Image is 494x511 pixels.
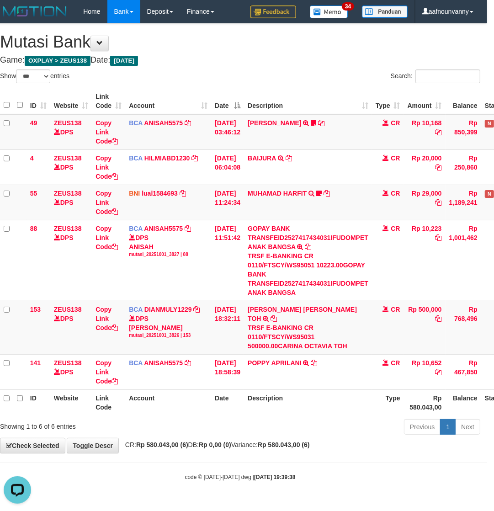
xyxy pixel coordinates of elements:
[211,301,244,354] td: [DATE] 18:32:11
[30,119,37,127] span: 49
[211,185,244,220] td: [DATE] 11:24:34
[391,69,480,83] label: Search:
[30,359,41,367] span: 141
[305,243,312,250] a: Copy GOPAY BANK TRANSFEID2527417434031IFUDOMPET ANAK BANGSA to clipboard
[211,88,244,114] th: Date: activate to sort column descending
[391,225,400,232] span: CR
[244,88,372,114] th: Description: activate to sort column ascending
[144,225,183,232] a: ANISAH5575
[404,114,446,150] td: Rp 10,168
[362,5,408,18] img: panduan.png
[254,474,295,480] strong: [DATE] 19:39:38
[92,389,125,415] th: Link Code
[248,306,357,322] a: [PERSON_NAME] [PERSON_NAME] TOH
[50,301,92,354] td: DPS
[50,220,92,301] td: DPS
[185,225,191,232] a: Copy ANISAH5575 to clipboard
[211,389,244,415] th: Date
[436,315,442,322] a: Copy Rp 500,000 to clipboard
[142,190,178,197] a: lual1584693
[248,359,301,367] a: POPPY APRILANI
[96,359,118,385] a: Copy Link Code
[16,69,50,83] select: Showentries
[121,441,310,448] span: CR: DB: Variance:
[324,190,330,197] a: Copy MUHAMAD HARFIT to clipboard
[404,301,446,354] td: Rp 500,000
[404,220,446,301] td: Rp 10,223
[54,225,82,232] a: ZEUS138
[125,88,211,114] th: Account: activate to sort column ascending
[446,389,481,415] th: Balance
[415,69,480,83] input: Search:
[129,190,140,197] span: BNI
[54,154,82,162] a: ZEUS138
[199,441,231,448] strong: Rp 0,00 (0)
[258,441,310,448] strong: Rp 580.043,00 (6)
[50,389,92,415] th: Website
[446,149,481,185] td: Rp 250,860
[311,359,318,367] a: Copy POPPY APRILANI to clipboard
[404,88,446,114] th: Amount: activate to sort column ascending
[50,149,92,185] td: DPS
[250,5,296,18] img: Feedback.jpg
[30,190,37,197] span: 55
[96,154,118,180] a: Copy Link Code
[129,314,207,339] div: DPS [PERSON_NAME]
[185,359,191,367] a: Copy ANISAH5575 to clipboard
[436,199,442,206] a: Copy Rp 29,000 to clipboard
[4,4,31,31] button: Open LiveChat chat widget
[211,354,244,389] td: [DATE] 18:58:39
[391,119,400,127] span: CR
[446,354,481,389] td: Rp 467,850
[67,438,119,453] a: Toggle Descr
[144,154,190,162] a: HILMIABD1230
[129,251,207,258] div: mutasi_20251001_3827 | 88
[211,114,244,150] td: [DATE] 03:46:12
[342,2,354,11] span: 34
[446,185,481,220] td: Rp 1,189,241
[129,119,143,127] span: BCA
[440,419,456,435] a: 1
[96,119,118,145] a: Copy Link Code
[211,149,244,185] td: [DATE] 06:04:08
[404,389,446,415] th: Rp 580.043,00
[50,114,92,150] td: DPS
[391,190,400,197] span: CR
[50,88,92,114] th: Website: activate to sort column ascending
[485,120,494,128] span: Has Note
[318,119,324,127] a: Copy INA PAUJANAH to clipboard
[185,119,191,127] a: Copy ANISAH5575 to clipboard
[129,359,143,367] span: BCA
[391,306,400,313] span: CR
[446,220,481,301] td: Rp 1,001,462
[30,306,41,313] span: 153
[372,389,404,415] th: Type
[54,119,82,127] a: ZEUS138
[404,419,441,435] a: Previous
[54,359,82,367] a: ZEUS138
[136,441,188,448] strong: Rp 580.043,00 (6)
[129,154,143,162] span: BCA
[129,332,207,339] div: mutasi_20251001_3826 | 153
[144,359,183,367] a: ANISAH5575
[144,306,192,313] a: DIANMULY1229
[372,88,404,114] th: Type: activate to sort column ascending
[248,225,368,250] a: GOPAY BANK TRANSFEID2527417434031IFUDOMPET ANAK BANGSA
[286,154,292,162] a: Copy BAIJURA to clipboard
[271,315,277,322] a: Copy CARINA OCTAVIA TOH to clipboard
[248,251,368,297] div: TRSF E-BANKING CR 0110/FTSCY/WS95051 10223.00GOPAY BANK TRANSFEID2527417434031IFUDOMPET ANAK BANGSA
[391,154,400,162] span: CR
[194,306,200,313] a: Copy DIANMULY1229 to clipboard
[96,225,118,250] a: Copy Link Code
[436,234,442,241] a: Copy Rp 10,223 to clipboard
[129,306,143,313] span: BCA
[436,128,442,136] a: Copy Rp 10,168 to clipboard
[54,190,82,197] a: ZEUS138
[27,88,50,114] th: ID: activate to sort column ascending
[27,389,50,415] th: ID
[404,185,446,220] td: Rp 29,000
[485,190,494,198] span: Has Note
[248,323,368,351] div: TRSF E-BANKING CR 0110/FTSCY/WS95031 500000.00CARINA OCTAVIA TOH
[96,306,118,331] a: Copy Link Code
[446,88,481,114] th: Balance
